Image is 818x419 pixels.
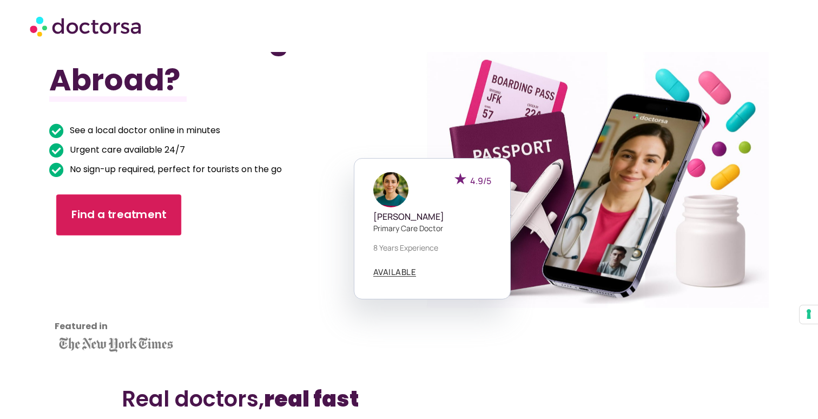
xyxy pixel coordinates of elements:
[55,320,108,332] strong: Featured in
[373,222,491,234] p: Primary care doctor
[67,123,220,138] span: See a local doctor online in minutes
[800,305,818,324] button: Your consent preferences for tracking technologies
[67,162,282,177] span: No sign-up required, perfect for tourists on the go
[373,212,491,222] h5: [PERSON_NAME]
[122,386,697,412] h2: Real doctors,
[470,175,491,187] span: 4.9/5
[373,242,491,253] p: 8 years experience
[55,254,152,335] iframe: Customer reviews powered by Trustpilot
[67,142,185,158] span: Urgent care available 24/7
[264,384,359,414] b: real fast
[373,268,417,277] a: AVAILABLE
[373,268,417,276] span: AVAILABLE
[56,194,181,235] a: Find a treatment
[71,207,166,223] span: Find a treatment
